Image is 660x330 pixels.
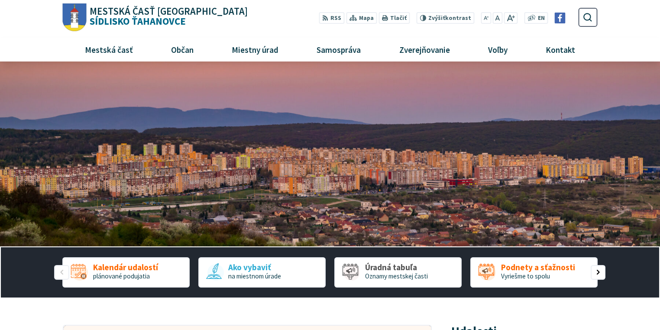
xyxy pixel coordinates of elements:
[198,257,326,288] a: Ako vybaviť na miestnom úrade
[379,12,410,24] button: Tlačiť
[417,12,474,24] button: Zvýšiťkontrast
[538,14,545,23] span: EN
[591,265,605,280] div: Nasledujúci slajd
[228,263,281,272] span: Ako vybaviť
[428,14,445,22] span: Zvýšiť
[501,272,550,280] span: Vyriešme to spolu
[530,38,591,61] a: Kontakt
[82,38,136,61] span: Mestská časť
[365,272,428,280] span: Oznamy mestskej časti
[365,263,428,272] span: Úradná tabuľa
[346,12,377,24] a: Mapa
[155,38,210,61] a: Občan
[62,3,86,32] img: Prejsť na domovskú stránku
[555,13,566,23] img: Prejsť na Facebook stránku
[330,14,341,23] span: RSS
[359,14,374,23] span: Mapa
[54,265,69,280] div: Predošlý slajd
[504,12,518,24] button: Zväčšiť veľkosť písma
[198,257,326,288] div: 2 / 5
[470,257,598,288] div: 4 / 5
[319,12,344,24] a: RSS
[383,38,466,61] a: Zverejňovanie
[216,38,294,61] a: Miestny úrad
[485,38,511,61] span: Voľby
[501,263,575,272] span: Podnety a sťažnosti
[470,257,598,288] a: Podnety a sťažnosti Vyriešme to spolu
[86,6,248,26] h1: Sídlisko Ťahanovce
[168,38,197,61] span: Občan
[472,38,523,61] a: Voľby
[93,263,158,272] span: Kalendár udalostí
[390,15,407,22] span: Tlačiť
[396,38,453,61] span: Zverejňovanie
[228,272,281,280] span: na miestnom úrade
[90,6,248,16] span: Mestská časť [GEOGRAPHIC_DATA]
[62,257,190,288] div: 1 / 5
[481,12,491,24] button: Zmenšiť veľkosť písma
[62,3,247,32] a: Logo Sídlisko Ťahanovce, prejsť na domovskú stránku.
[334,257,462,288] div: 3 / 5
[314,38,364,61] span: Samospráva
[229,38,282,61] span: Miestny úrad
[334,257,462,288] a: Úradná tabuľa Oznamy mestskej časti
[301,38,377,61] a: Samospráva
[62,257,190,288] a: Kalendár udalostí plánované podujatia
[93,272,150,280] span: plánované podujatia
[493,12,502,24] button: Nastaviť pôvodnú veľkosť písma
[535,14,547,23] a: EN
[542,38,578,61] span: Kontakt
[428,15,471,22] span: kontrast
[69,38,149,61] a: Mestská časť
